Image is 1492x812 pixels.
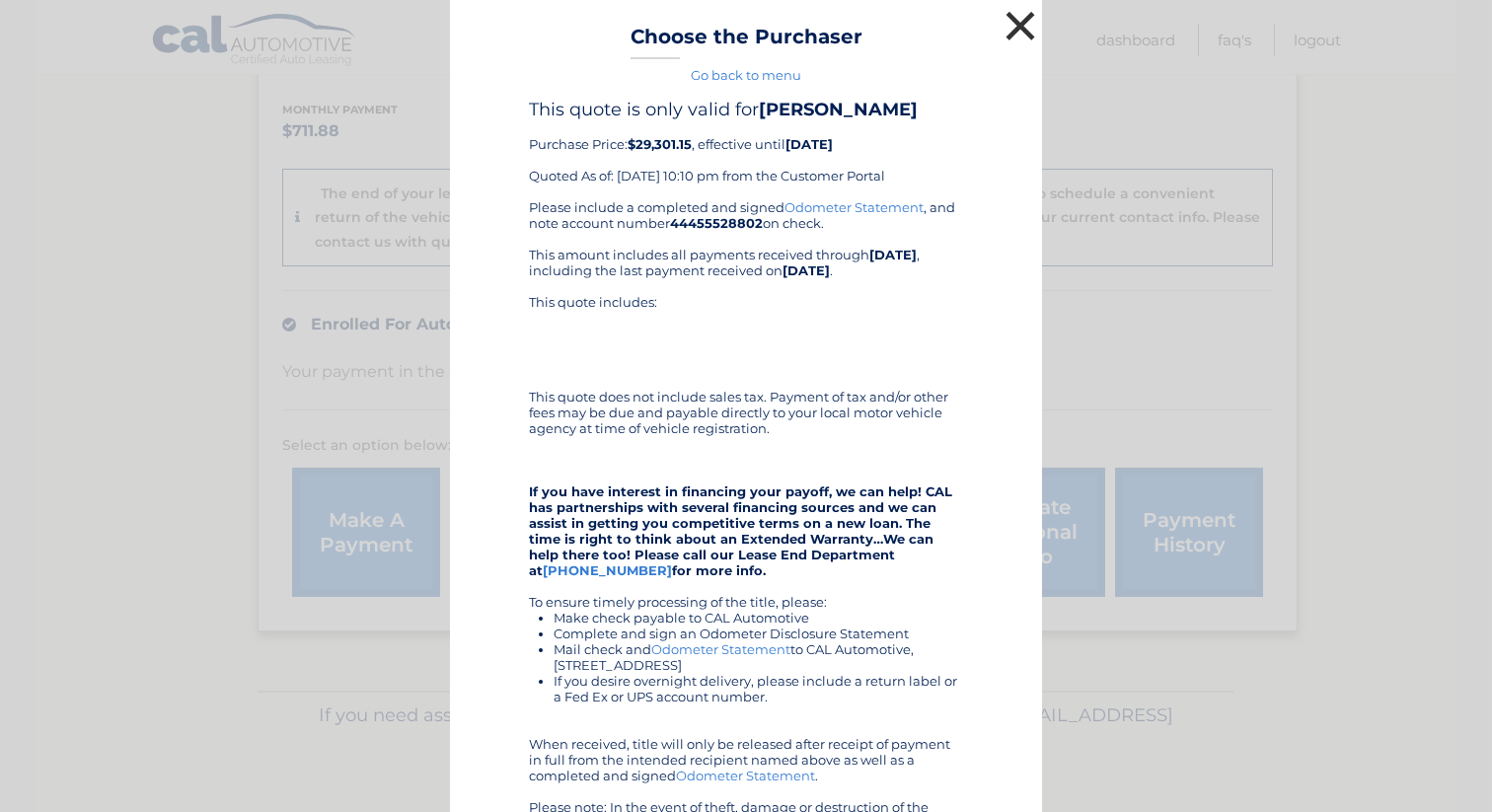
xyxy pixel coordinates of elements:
[543,562,672,578] a: [PHONE_NUMBER]
[651,641,790,657] a: Odometer Statement
[628,136,692,152] b: $29,301.15
[631,25,862,59] h3: Choose the Purchaser
[783,262,830,278] b: [DATE]
[529,99,963,120] h4: This quote is only valid for
[785,136,833,152] b: [DATE]
[691,67,801,83] a: Go back to menu
[554,673,963,704] li: If you desire overnight delivery, please include a return label or a Fed Ex or UPS account number.
[529,483,952,578] strong: If you have interest in financing your payoff, we can help! CAL has partnerships with several fin...
[529,99,963,199] div: Purchase Price: , effective until Quoted As of: [DATE] 10:10 pm from the Customer Portal
[676,768,815,783] a: Odometer Statement
[869,247,917,262] b: [DATE]
[670,215,763,231] b: 44455528802
[554,610,963,626] li: Make check payable to CAL Automotive
[554,626,963,641] li: Complete and sign an Odometer Disclosure Statement
[1001,6,1040,45] button: ×
[554,641,963,673] li: Mail check and to CAL Automotive, [STREET_ADDRESS]
[529,294,963,373] div: This quote includes:
[784,199,924,215] a: Odometer Statement
[759,99,918,120] b: [PERSON_NAME]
